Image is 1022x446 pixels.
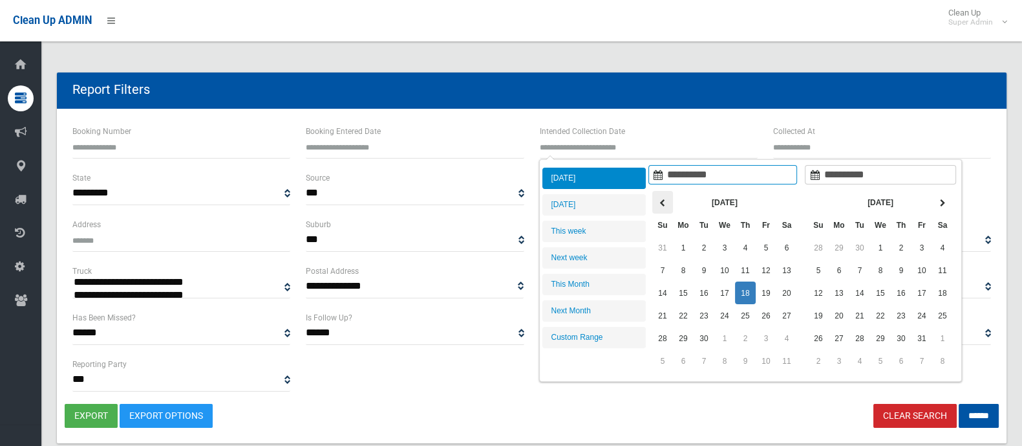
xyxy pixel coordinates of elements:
th: Fr [756,214,776,236]
td: 20 [776,282,797,304]
td: 28 [652,327,673,350]
label: Booking Number [72,124,131,139]
td: 7 [849,259,870,282]
td: 3 [829,350,849,372]
td: 7 [652,259,673,282]
td: 28 [808,236,829,259]
span: Clean Up [942,8,1006,27]
td: 13 [776,259,797,282]
td: 12 [808,282,829,304]
td: 31 [652,236,673,259]
td: 31 [911,327,932,350]
td: 27 [829,327,849,350]
td: 10 [714,259,735,282]
td: 2 [694,236,714,259]
li: This week [542,221,646,242]
td: 4 [735,236,756,259]
td: 1 [673,236,694,259]
td: 29 [870,327,891,350]
td: 4 [776,327,797,350]
li: This Month [542,274,646,295]
header: Report Filters [57,77,165,102]
td: 28 [849,327,870,350]
td: 6 [776,236,797,259]
th: Th [891,214,911,236]
td: 14 [849,282,870,304]
th: [DATE] [673,191,776,214]
td: 3 [756,327,776,350]
td: 8 [870,259,891,282]
td: 24 [714,304,735,327]
th: Th [735,214,756,236]
td: 17 [911,282,932,304]
td: 4 [932,236,953,259]
td: 1 [870,236,891,259]
td: 12 [756,259,776,282]
td: 8 [714,350,735,372]
td: 9 [891,259,911,282]
td: 11 [776,350,797,372]
td: 15 [870,282,891,304]
th: Su [808,214,829,236]
th: Mo [829,214,849,236]
small: Super Admin [948,17,993,27]
td: 25 [735,304,756,327]
td: 19 [808,304,829,327]
td: 6 [891,350,911,372]
label: Booking Entered Date [306,124,381,139]
td: 5 [756,236,776,259]
td: 30 [694,327,714,350]
th: Tu [694,214,714,236]
li: [DATE] [542,194,646,216]
th: We [870,214,891,236]
td: 29 [829,236,849,259]
td: 1 [932,327,953,350]
td: 1 [714,327,735,350]
th: We [714,214,735,236]
td: 5 [808,259,829,282]
th: Fr [911,214,932,236]
td: 3 [714,236,735,259]
td: 4 [849,350,870,372]
li: Custom Range [542,327,646,348]
td: 3 [911,236,932,259]
th: Su [652,214,673,236]
td: 18 [932,282,953,304]
th: Tu [849,214,870,236]
td: 25 [932,304,953,327]
td: 21 [652,304,673,327]
td: 19 [756,282,776,304]
td: 23 [694,304,714,327]
td: 14 [652,282,673,304]
td: 2 [735,327,756,350]
td: 20 [829,304,849,327]
td: 9 [694,259,714,282]
td: 2 [891,236,911,259]
td: 7 [694,350,714,372]
td: 23 [891,304,911,327]
td: 11 [932,259,953,282]
td: 10 [911,259,932,282]
label: Truck [72,264,92,278]
li: Next week [542,247,646,269]
td: 26 [808,327,829,350]
th: Sa [776,214,797,236]
td: 24 [911,304,932,327]
th: Mo [673,214,694,236]
td: 8 [673,259,694,282]
td: 30 [891,327,911,350]
th: Sa [932,214,953,236]
span: Clean Up ADMIN [13,14,92,27]
td: 13 [829,282,849,304]
td: 15 [673,282,694,304]
label: Collected At [773,124,815,139]
td: 6 [673,350,694,372]
td: 10 [756,350,776,372]
td: 2 [808,350,829,372]
td: 30 [849,236,870,259]
a: Export Options [120,404,213,428]
li: Next Month [542,300,646,322]
td: 27 [776,304,797,327]
td: 17 [714,282,735,304]
td: 22 [870,304,891,327]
